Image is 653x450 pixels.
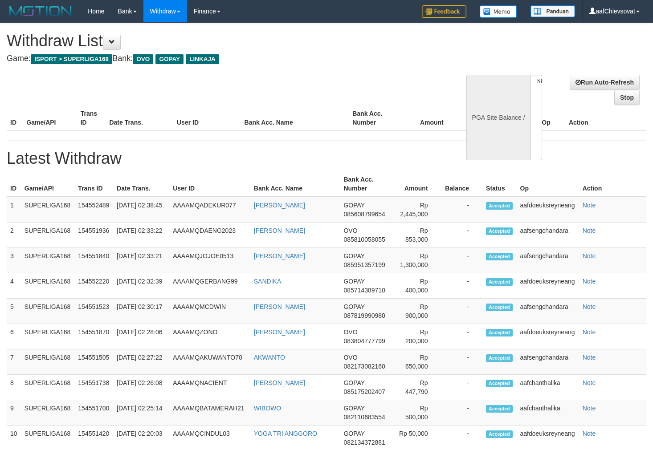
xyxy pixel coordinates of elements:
span: Accepted [486,430,513,438]
span: ISPORT > SUPERLIGA168 [31,54,112,64]
td: aafsengchandara [517,349,579,375]
td: SUPERLIGA168 [21,248,74,273]
span: 082173082160 [343,363,385,370]
td: 1 [7,197,21,223]
th: Game/API [21,171,74,197]
span: OVO [133,54,153,64]
td: SUPERLIGA168 [21,197,74,223]
th: Amount [403,105,457,131]
th: ID [7,171,21,197]
td: SUPERLIGA168 [21,299,74,324]
a: WIBOWO [254,405,281,412]
td: aafsengchandara [517,299,579,324]
th: User ID [169,171,250,197]
span: 085175202407 [343,388,385,395]
a: Note [583,202,596,209]
td: - [441,375,482,400]
td: aafdoeuksreyneang [517,197,579,223]
td: Rp 853,000 [393,223,441,248]
td: [DATE] 02:33:21 [113,248,169,273]
td: AAAAMQAKUWANTO70 [169,349,250,375]
td: Rp 500,000 [393,400,441,426]
th: Op [538,105,565,131]
td: SUPERLIGA168 [21,400,74,426]
td: 154551700 [74,400,113,426]
img: panduan.png [531,5,575,17]
td: 154552220 [74,273,113,299]
td: Rp 400,000 [393,273,441,299]
span: Accepted [486,227,513,235]
td: - [441,324,482,349]
img: Feedback.jpg [422,5,466,18]
span: 082134372881 [343,439,385,446]
a: YOGA TRI ANGGORO [254,430,317,437]
td: AAAAMQADEKUR077 [169,197,250,223]
th: Date Trans. [106,105,173,131]
span: GOPAY [343,303,364,310]
th: Amount [393,171,441,197]
td: 7 [7,349,21,375]
td: AAAAMQMCDWIN [169,299,250,324]
a: [PERSON_NAME] [254,202,305,209]
img: MOTION_logo.png [7,4,74,18]
span: Accepted [486,354,513,362]
a: [PERSON_NAME] [254,328,305,336]
td: 3 [7,248,21,273]
a: Note [583,278,596,285]
a: Note [583,430,596,437]
td: AAAAMQZONO [169,324,250,349]
td: 154551523 [74,299,113,324]
h1: Latest Withdraw [7,150,646,167]
td: [DATE] 02:25:14 [113,400,169,426]
td: [DATE] 02:32:39 [113,273,169,299]
span: GOPAY [343,252,364,259]
td: - [441,299,482,324]
th: Op [517,171,579,197]
td: Rp 650,000 [393,349,441,375]
span: Accepted [486,278,513,286]
span: OVO [343,227,357,234]
td: - [441,273,482,299]
a: [PERSON_NAME] [254,303,305,310]
a: Note [583,354,596,361]
span: GOPAY [155,54,184,64]
span: 085608799654 [343,211,385,218]
a: [PERSON_NAME] [254,379,305,386]
span: 087819990980 [343,312,385,319]
td: Rp 900,000 [393,299,441,324]
td: SUPERLIGA168 [21,273,74,299]
a: [PERSON_NAME] [254,252,305,259]
td: Rp 1,300,000 [393,248,441,273]
td: 154551738 [74,375,113,400]
td: - [441,248,482,273]
td: 5 [7,299,21,324]
th: Bank Acc. Number [340,171,392,197]
th: Date Trans. [113,171,169,197]
td: aafchanthalika [517,400,579,426]
td: AAAAMQNACIENT [169,375,250,400]
span: Accepted [486,304,513,311]
a: Stop [614,90,640,105]
span: GOPAY [343,202,364,209]
th: Bank Acc. Number [349,105,403,131]
a: Run Auto-Refresh [570,75,640,90]
td: [DATE] 02:33:22 [113,223,169,248]
a: Note [583,303,596,310]
th: Trans ID [74,171,113,197]
span: GOPAY [343,405,364,412]
td: Rp 2,445,000 [393,197,441,223]
a: SANDIKA [254,278,281,285]
td: [DATE] 02:30:17 [113,299,169,324]
a: Note [583,252,596,259]
th: Game/API [23,105,77,131]
td: [DATE] 02:27:22 [113,349,169,375]
span: OVO [343,328,357,336]
td: SUPERLIGA168 [21,349,74,375]
td: AAAAMQJOJOE0513 [169,248,250,273]
td: Rp 447,790 [393,375,441,400]
span: Accepted [486,380,513,387]
span: 082110683554 [343,414,385,421]
td: aafchanthalika [517,375,579,400]
td: 4 [7,273,21,299]
td: 154551505 [74,349,113,375]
